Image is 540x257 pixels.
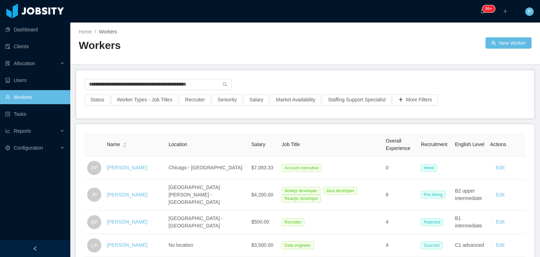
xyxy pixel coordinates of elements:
[496,219,504,225] a: Edit
[111,94,178,106] button: Worker Types - Job Titles
[482,5,495,12] sup: 1740
[480,9,485,14] i: icon: bell
[251,142,265,147] span: Salary
[251,219,269,225] span: $500.00
[386,138,410,151] span: Overall Experience
[322,94,391,106] button: Staffing Support Specialist
[383,234,418,257] td: 4
[452,180,487,211] td: B2 upper intermediate
[99,29,117,35] span: Workers
[91,161,98,175] span: PP
[179,94,211,106] button: Recruiter
[166,157,249,180] td: Chicago - [GEOGRAPHIC_DATA]
[421,191,445,199] span: Pre-Hiring
[5,128,10,133] i: icon: line-chart
[223,82,227,87] i: icon: search
[5,90,65,104] a: icon: userWorkers
[5,73,65,87] a: icon: robotUsers
[123,142,127,146] div: Sort
[383,211,418,234] td: 4
[91,238,97,252] span: LP
[383,180,418,211] td: 8
[212,94,242,106] button: Seniority
[79,38,305,53] h2: Workers
[452,211,487,234] td: B1 intermediate
[393,94,438,106] button: icon: plusMore Filters
[496,165,504,170] a: Edit
[123,144,127,146] i: icon: caret-down
[251,192,273,198] span: $4,200.00
[107,219,147,225] a: [PERSON_NAME]
[107,165,147,170] a: [PERSON_NAME]
[244,94,269,106] button: Salary
[282,187,320,195] span: Nodejs developer
[5,145,10,150] i: icon: setting
[169,142,187,147] span: Location
[282,218,304,226] span: Recruiter
[282,142,300,147] span: Job Title
[5,39,65,54] a: icon: auditClients
[282,195,321,202] span: Reactjs developer
[107,141,120,148] span: Name
[490,142,506,147] span: Actions
[421,242,442,249] span: Sourced
[251,165,273,170] span: $7,083.33
[421,218,443,226] span: Rejected
[79,29,92,35] a: Home
[95,29,96,35] span: /
[496,192,504,198] a: Edit
[14,145,43,151] span: Configuration
[421,142,447,147] span: Recruitment
[251,242,273,248] span: $3,500.00
[270,94,321,106] button: Market Availability
[14,61,35,66] span: Allocation
[282,164,321,172] span: Account executive
[107,192,147,198] a: [PERSON_NAME]
[323,187,357,195] span: Java developer
[503,9,508,14] i: icon: plus
[85,94,110,106] button: Status
[421,164,437,172] span: Hired
[452,234,487,257] td: C1 advanced
[496,242,504,248] a: Edit
[528,7,531,16] span: P
[455,142,484,147] span: English Level
[166,180,249,211] td: [GEOGRAPHIC_DATA][PERSON_NAME] - [GEOGRAPHIC_DATA]
[5,23,65,37] a: icon: pie-chartDashboard
[107,242,147,248] a: [PERSON_NAME]
[123,142,127,144] i: icon: caret-up
[166,234,249,257] td: No location
[91,215,98,229] span: EP
[14,128,31,134] span: Reports
[166,211,249,234] td: [GEOGRAPHIC_DATA] - [GEOGRAPHIC_DATA]
[5,61,10,66] i: icon: solution
[486,37,532,49] button: icon: usergroup-addNew Worker
[383,157,418,180] td: 0
[91,188,97,202] span: JP
[282,242,314,249] span: Data engineer
[5,107,65,121] a: icon: profileTasks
